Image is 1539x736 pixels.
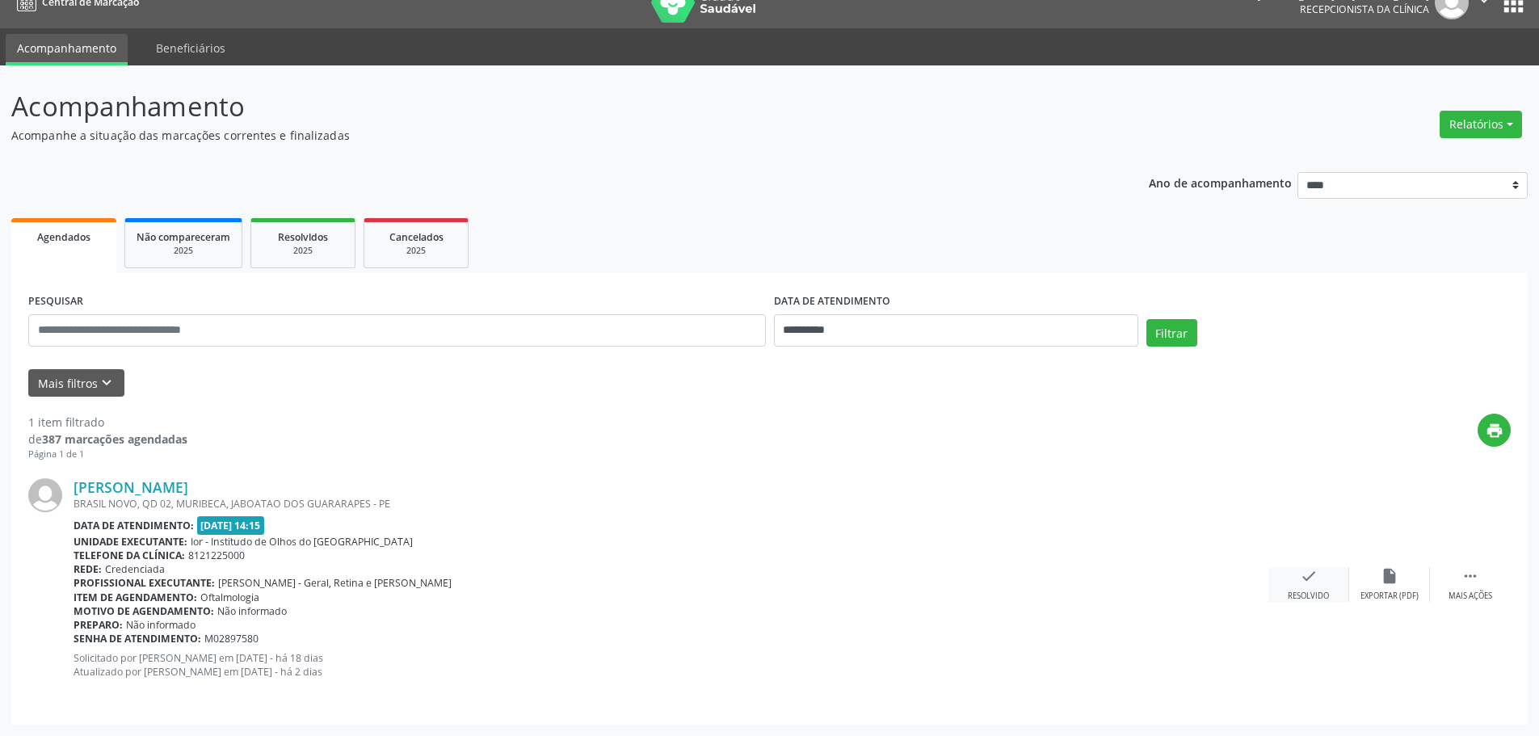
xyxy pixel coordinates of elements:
[105,562,165,576] span: Credenciada
[74,591,197,604] b: Item de agendamento:
[37,230,90,244] span: Agendados
[1486,422,1503,439] i: print
[74,604,214,618] b: Motivo de agendamento:
[204,632,259,646] span: M02897580
[74,535,187,549] b: Unidade executante:
[1149,172,1292,192] p: Ano de acompanhamento
[74,618,123,632] b: Preparo:
[28,414,187,431] div: 1 item filtrado
[28,289,83,314] label: PESQUISAR
[389,230,444,244] span: Cancelados
[74,478,188,496] a: [PERSON_NAME]
[137,230,230,244] span: Não compareceram
[74,549,185,562] b: Telefone da clínica:
[74,562,102,576] b: Rede:
[1288,591,1329,602] div: Resolvido
[28,448,187,461] div: Página 1 de 1
[188,549,245,562] span: 8121225000
[191,535,413,549] span: Ior - Institudo de Olhos do [GEOGRAPHIC_DATA]
[28,478,62,512] img: img
[74,651,1268,679] p: Solicitado por [PERSON_NAME] em [DATE] - há 18 dias Atualizado por [PERSON_NAME] em [DATE] - há 2...
[217,604,287,618] span: Não informado
[1146,319,1197,347] button: Filtrar
[11,127,1073,144] p: Acompanhe a situação das marcações correntes e finalizadas
[42,431,187,447] strong: 387 marcações agendadas
[1478,414,1511,447] button: print
[376,245,456,257] div: 2025
[6,34,128,65] a: Acompanhamento
[74,632,201,646] b: Senha de atendimento:
[774,289,890,314] label: DATA DE ATENDIMENTO
[1300,2,1429,16] span: Recepcionista da clínica
[197,516,265,535] span: [DATE] 14:15
[11,86,1073,127] p: Acompanhamento
[28,369,124,397] button: Mais filtroskeyboard_arrow_down
[28,431,187,448] div: de
[137,245,230,257] div: 2025
[126,618,196,632] span: Não informado
[1300,567,1318,585] i: check
[74,497,1268,511] div: BRASIL NOVO, QD 02, MURIBECA, JABOATAO DOS GUARARAPES - PE
[1461,567,1479,585] i: 
[1360,591,1419,602] div: Exportar (PDF)
[218,576,452,590] span: [PERSON_NAME] - Geral, Retina e [PERSON_NAME]
[1440,111,1522,138] button: Relatórios
[278,230,328,244] span: Resolvidos
[1381,567,1398,585] i: insert_drive_file
[263,245,343,257] div: 2025
[98,374,116,392] i: keyboard_arrow_down
[74,519,194,532] b: Data de atendimento:
[145,34,237,62] a: Beneficiários
[1449,591,1492,602] div: Mais ações
[74,576,215,590] b: Profissional executante:
[200,591,259,604] span: Oftalmologia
